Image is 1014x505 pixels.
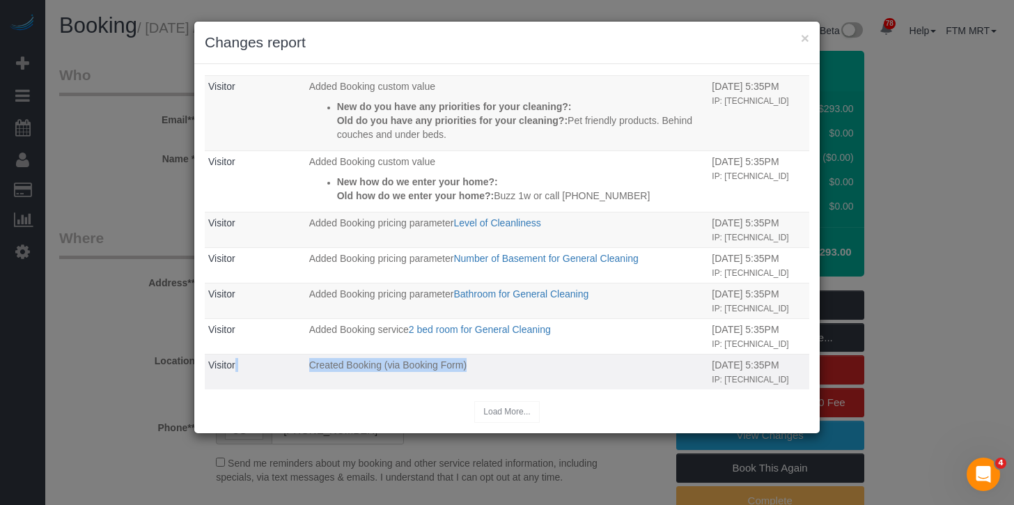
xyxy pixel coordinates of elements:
td: When [708,283,809,319]
span: Added Booking pricing parameter [309,217,454,228]
small: IP: [TECHNICAL_ID] [712,268,788,278]
small: IP: [TECHNICAL_ID] [712,339,788,349]
span: Added Booking service [309,324,409,335]
strong: Old how do we enter your home?: [337,190,494,201]
small: IP: [TECHNICAL_ID] [712,375,788,384]
td: What [306,319,709,355]
td: Who [205,355,306,390]
p: Pet friendly products. Behind couches and under beds. [337,114,705,141]
p: Buzz 1w or call [PHONE_NUMBER] [337,189,705,203]
strong: Old do you have any priorities for your cleaning?: [337,115,568,126]
td: Who [205,212,306,248]
td: Who [205,248,306,283]
strong: New how do we enter your home?: [337,176,498,187]
span: Added Booking pricing parameter [309,288,454,300]
td: What [306,283,709,319]
td: Who [205,151,306,212]
a: Level of Cleanliness [453,217,540,228]
td: Who [205,319,306,355]
a: Visitor [208,81,235,92]
td: What [306,355,709,390]
span: Added Booking pricing parameter [309,253,454,264]
td: What [306,212,709,248]
td: When [708,151,809,212]
button: × [801,31,809,45]
td: When [708,355,809,390]
a: 2 bed room for General Cleaning [409,324,551,335]
a: Number of Basement for General Cleaning [453,253,638,264]
td: When [708,76,809,151]
small: IP: [TECHNICAL_ID] [712,304,788,313]
td: When [708,319,809,355]
a: Bathroom for General Cleaning [453,288,588,300]
h3: Changes report [205,32,809,53]
strong: New do you have any priorities for your cleaning?: [337,101,572,112]
a: Visitor [208,359,235,371]
td: What [306,76,709,151]
sui-modal: Changes report [194,22,820,433]
a: Visitor [208,288,235,300]
span: Created Booking (via Booking Form) [309,359,467,371]
small: IP: [TECHNICAL_ID] [712,233,788,242]
td: When [708,212,809,248]
a: Visitor [208,156,235,167]
td: Who [205,283,306,319]
td: When [708,248,809,283]
span: 4 [995,458,1006,469]
a: Visitor [208,217,235,228]
td: What [306,151,709,212]
small: IP: [TECHNICAL_ID] [712,171,788,181]
span: Added Booking custom value [309,81,435,92]
a: Visitor [208,324,235,335]
td: What [306,248,709,283]
a: Visitor [208,253,235,264]
iframe: Intercom live chat [967,458,1000,491]
td: Who [205,76,306,151]
span: Added Booking custom value [309,156,435,167]
small: IP: [TECHNICAL_ID] [712,96,788,106]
